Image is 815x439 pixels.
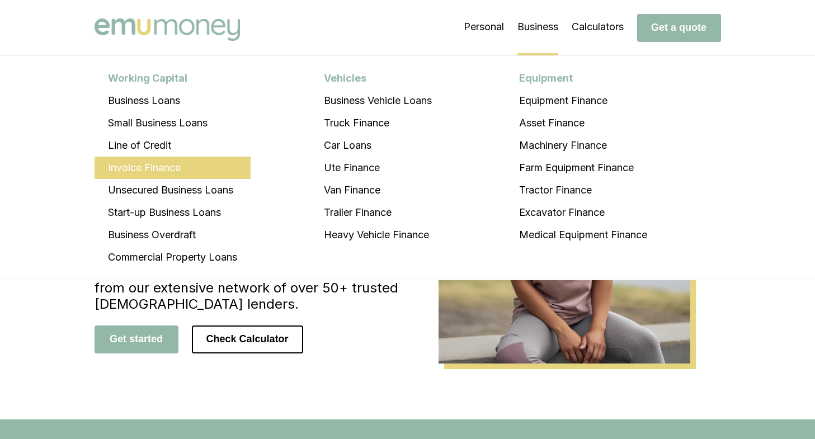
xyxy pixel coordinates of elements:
a: Car Loans [310,134,445,157]
a: Line of Credit [95,134,251,157]
a: Tractor Finance [506,179,661,201]
a: Commercial Property Loans [95,246,251,268]
div: Equipment [506,67,661,89]
a: Machinery Finance [506,134,661,157]
div: Vehicles [310,67,445,89]
a: Trailer Finance [310,201,445,224]
a: Business Overdraft [95,224,251,246]
a: Truck Finance [310,112,445,134]
a: Unsecured Business Loans [95,179,251,201]
h4: Discover the perfect loan tailored to your needs from our extensive network of over 50+ trusted [... [95,263,408,312]
a: Invoice Finance [95,157,251,179]
a: Check Calculator [192,333,303,344]
a: Business Loans [95,89,251,112]
a: Heavy Vehicle Finance [310,224,445,246]
img: Emu Money logo [95,18,240,41]
a: Farm Equipment Finance [506,157,661,179]
a: Medical Equipment Finance [506,224,661,246]
a: Business Vehicle Loans [310,89,445,112]
button: Get a quote [637,14,721,42]
a: Asset Finance [506,112,661,134]
a: Get a quote [637,21,721,33]
button: Get started [95,325,178,353]
a: Small Business Loans [95,112,251,134]
a: Get started [95,333,178,344]
a: Excavator Finance [506,201,661,224]
a: Equipment Finance [506,89,661,112]
a: Start-up Business Loans [95,201,251,224]
div: Working Capital [95,67,251,89]
a: Van Finance [310,179,445,201]
button: Check Calculator [192,325,303,353]
a: Ute Finance [310,157,445,179]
